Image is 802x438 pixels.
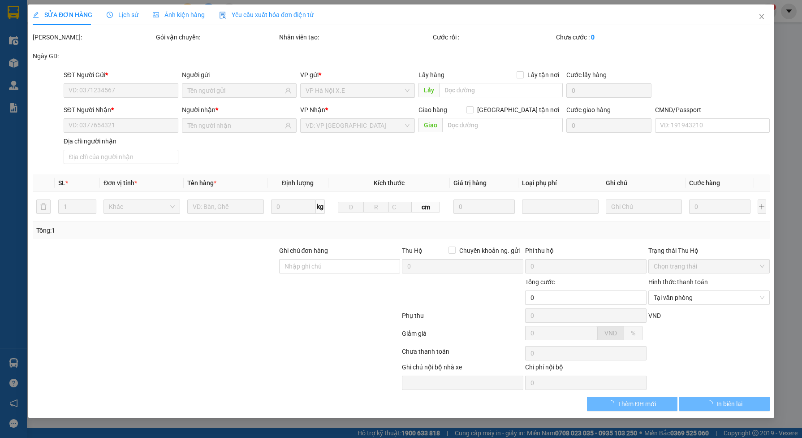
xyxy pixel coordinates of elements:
div: Tổng: 1 [36,226,310,235]
div: Người nhận [181,105,296,115]
div: Phụ thu [401,311,524,326]
div: VP gửi [300,70,414,80]
span: close [758,13,765,20]
div: Giảm giá [401,329,524,344]
span: VND [604,330,617,337]
span: [GEOGRAPHIC_DATA] tận nơi [473,105,562,115]
input: VD: Bàn, Ghế [187,199,264,214]
span: Thêm ĐH mới [618,399,656,409]
span: In biên lai [716,399,742,409]
div: Chưa thanh toán [401,347,524,362]
input: Tên người gửi [187,86,283,95]
input: Tên người nhận [187,121,283,130]
span: Chọn trạng thái [654,260,764,273]
span: Yêu cầu xuất hóa đơn điện tử [219,11,314,18]
span: % [631,330,635,337]
span: clock-circle [107,12,113,18]
div: Nhân viên tạo: [279,32,431,42]
button: Close [749,4,774,30]
input: 0 [453,199,515,214]
div: CMND/Passport [655,105,769,115]
span: SL [58,179,65,186]
span: Giao hàng [418,106,447,113]
input: D [338,202,364,212]
button: delete [36,199,51,214]
div: Phí thu hộ [525,246,647,259]
span: Chuyển khoản ng. gửi [456,246,523,256]
div: [PERSON_NAME]: [33,32,154,42]
span: Lịch sử [107,11,138,18]
label: Cước lấy hàng [566,71,606,78]
button: Thêm ĐH mới [586,397,677,411]
span: kg [315,199,324,214]
input: Dọc đường [439,83,562,97]
span: user [285,122,291,129]
span: Giao [418,118,442,132]
label: Cước giao hàng [566,106,610,113]
span: Lấy hàng [418,71,444,78]
span: Lấy [418,83,439,97]
span: SỬA ĐƠN HÀNG [33,11,92,18]
input: Cước lấy hàng [566,83,651,98]
span: VP Nhận [300,106,325,113]
span: Định lượng [282,179,314,186]
span: Khác [109,200,175,213]
div: Chi phí nội bộ [525,362,647,376]
span: Lấy tận nơi [523,70,562,80]
span: VND [648,312,661,319]
th: Ghi chú [602,174,686,192]
span: Kích thước [373,179,404,186]
input: Cước giao hàng [566,118,651,133]
span: user [285,87,291,94]
span: Thu Hộ [402,247,423,254]
b: 0 [591,34,594,41]
div: Gói vận chuyển: [155,32,277,42]
div: Người gửi [181,70,296,80]
input: R [363,202,389,212]
img: icon [219,12,226,19]
label: Ghi chú đơn hàng [279,247,328,254]
div: Chưa cước : [556,32,677,42]
input: Dọc đường [442,118,562,132]
span: Ảnh kiện hàng [153,11,205,18]
div: Trạng thái Thu Hộ [648,246,770,256]
div: SĐT Người Nhận [63,105,178,115]
span: VP Hà Nội X.E [305,84,409,97]
div: Ngày GD: [33,51,154,61]
div: Cước rồi : [433,32,554,42]
input: Địa chỉ của người nhận [63,150,178,164]
span: picture [153,12,159,18]
button: In biên lai [679,397,769,411]
label: Hình thức thanh toán [648,278,708,286]
span: loading [706,400,716,407]
span: Tên hàng [187,179,216,186]
span: cm [412,202,440,212]
div: Địa chỉ người nhận [63,136,178,146]
span: Đơn vị tính [103,179,137,186]
span: edit [33,12,39,18]
input: Ghi Chú [605,199,682,214]
button: plus [758,199,766,214]
input: 0 [689,199,750,214]
th: Loại phụ phí [518,174,602,192]
span: loading [608,400,618,407]
div: SĐT Người Gửi [63,70,178,80]
input: C [388,202,412,212]
div: Ghi chú nội bộ nhà xe [402,362,523,376]
input: Ghi chú đơn hàng [279,259,400,273]
span: Cước hàng [689,179,720,186]
span: Tại văn phòng [654,291,764,304]
span: Giá trị hàng [453,179,487,186]
span: Tổng cước [525,278,555,286]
